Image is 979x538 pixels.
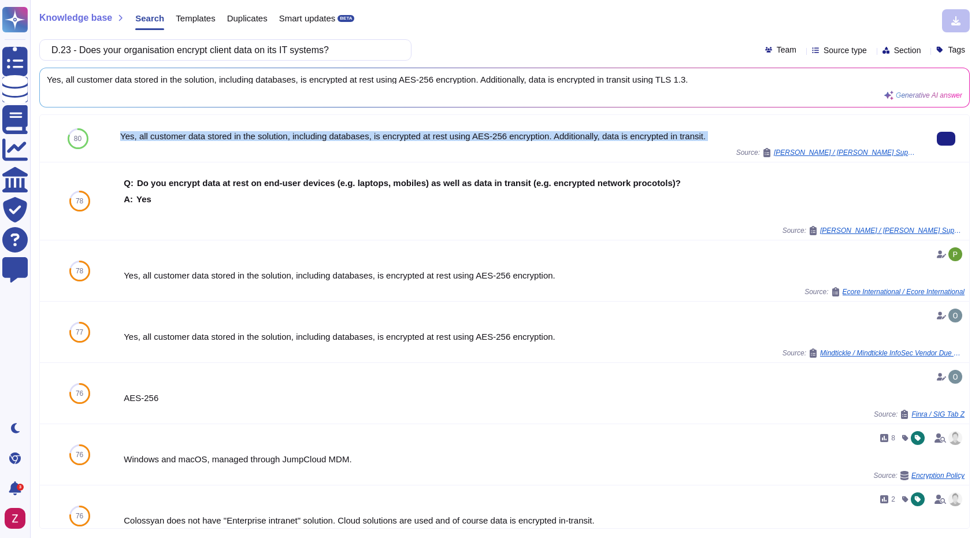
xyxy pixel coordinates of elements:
span: Search [135,14,164,23]
span: Section [894,46,921,54]
span: Duplicates [227,14,268,23]
span: Source: [874,410,965,419]
div: 3 [17,484,24,491]
span: 77 [76,329,83,336]
span: Finra / SIG Tab Z [911,411,965,418]
img: user [5,508,25,529]
span: Tags [948,46,965,54]
span: Source: [804,287,965,296]
span: 8 [891,435,895,441]
span: Team [777,46,796,54]
span: Mindtickle / Mindtickle InfoSec Vendor Due Diligence Questionnaire (1) [820,350,965,357]
span: Encryption Policy [911,472,965,479]
span: Generative AI answer [896,92,962,99]
div: Colossyan does not have "Enterprise intranet" solution. Cloud solutions are used and of course da... [124,516,965,525]
span: Templates [176,14,215,23]
span: Knowledge base [39,13,112,23]
div: Yes, all customer data stored in the solution, including databases, is encrypted at rest using AE... [124,271,965,280]
span: Source type [824,46,867,54]
span: 76 [76,390,83,397]
span: 80 [74,135,81,142]
button: user [2,506,34,531]
div: BETA [338,15,354,22]
div: Yes, all customer data stored in the solution, including databases, is encrypted at rest using AE... [120,132,918,140]
img: user [948,370,962,384]
b: A: [124,195,133,203]
div: Windows and macOS, managed through JumpCloud MDM. [124,455,965,463]
img: user [948,492,962,506]
div: Yes, all customer data stored in the solution, including databases, is encrypted at rest using AE... [124,332,965,341]
span: [PERSON_NAME] / [PERSON_NAME] Supplier Self Assessment Questionnaire Cyber Security [820,227,965,234]
img: user [948,247,962,261]
span: 76 [76,451,83,458]
span: Yes, all customer data stored in the solution, including databases, is encrypted at rest using AE... [47,75,962,84]
span: 2 [891,496,895,503]
span: Source: [783,348,965,358]
b: Do you encrypt data at rest on end-user devices (e.g. laptops, mobiles) as well as data in transi... [137,179,681,187]
b: Q: [124,179,133,187]
span: Source: [783,226,965,235]
img: user [948,431,962,445]
span: 78 [76,268,83,274]
span: Source: [874,471,965,480]
span: 76 [76,513,83,520]
span: 78 [76,198,83,205]
span: Ecore International / Ecore International [843,288,965,295]
span: [PERSON_NAME] / [PERSON_NAME] Supplier Self Assessment Questionnaire Cyber Security (2) [774,149,918,156]
div: AES-256 [124,394,965,402]
span: Smart updates [279,14,336,23]
img: user [948,309,962,322]
span: Source: [736,148,918,157]
input: Search a question or template... [46,40,399,60]
b: Yes [136,195,151,203]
